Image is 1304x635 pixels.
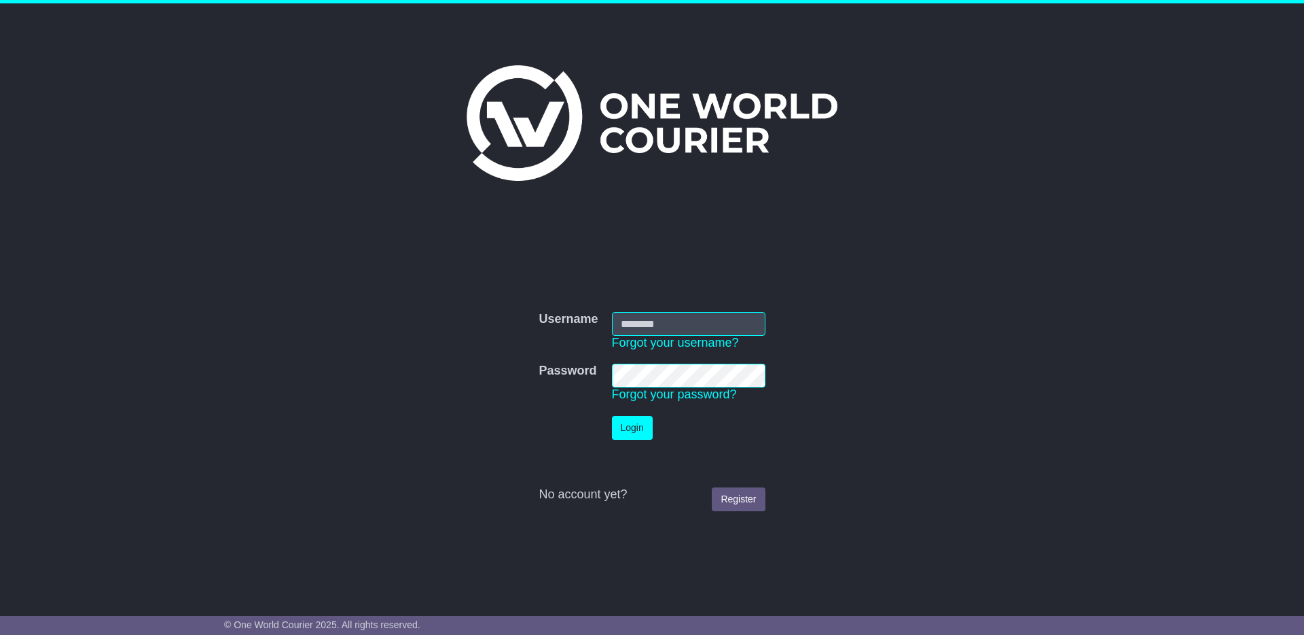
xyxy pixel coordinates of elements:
label: Username [539,312,598,327]
a: Forgot your password? [612,388,737,401]
img: One World [467,65,837,181]
a: Forgot your username? [612,336,739,349]
span: © One World Courier 2025. All rights reserved. [224,619,420,630]
div: No account yet? [539,487,765,502]
button: Login [612,416,653,440]
label: Password [539,364,596,379]
a: Register [712,487,765,511]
